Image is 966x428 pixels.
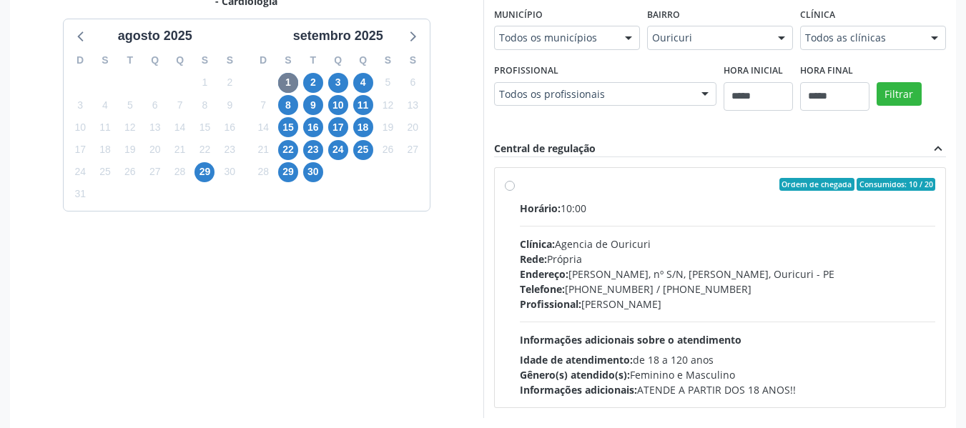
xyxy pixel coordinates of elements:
[520,282,936,297] div: [PHONE_NUMBER] / [PHONE_NUMBER]
[278,95,298,115] span: segunda-feira, 8 de setembro de 2025
[403,140,423,160] span: sábado, 27 de setembro de 2025
[95,95,115,115] span: segunda-feira, 4 de agosto de 2025
[378,140,398,160] span: sexta-feira, 26 de setembro de 2025
[375,49,400,71] div: S
[251,49,276,71] div: D
[857,178,935,191] span: Consumidos: 10 / 20
[805,31,917,45] span: Todos as clínicas
[220,162,240,182] span: sábado, 30 de agosto de 2025
[303,140,323,160] span: terça-feira, 23 de setembro de 2025
[303,117,323,137] span: terça-feira, 16 de setembro de 2025
[520,252,936,267] div: Própria
[520,201,561,215] span: Horário:
[170,140,190,160] span: quinta-feira, 21 de agosto de 2025
[403,117,423,137] span: sábado, 20 de setembro de 2025
[220,140,240,160] span: sábado, 23 de agosto de 2025
[220,95,240,115] span: sábado, 9 de agosto de 2025
[520,382,936,397] div: ATENDE A PARTIR DOS 18 ANOS!!
[325,49,350,71] div: Q
[145,117,165,137] span: quarta-feira, 13 de agosto de 2025
[117,49,142,71] div: T
[520,333,741,347] span: Informações adicionais sobre o atendimento
[353,117,373,137] span: quinta-feira, 18 de setembro de 2025
[142,49,167,71] div: Q
[112,26,198,46] div: agosto 2025
[70,140,90,160] span: domingo, 17 de agosto de 2025
[220,117,240,137] span: sábado, 16 de agosto de 2025
[494,4,543,26] label: Município
[353,95,373,115] span: quinta-feira, 11 de setembro de 2025
[350,49,375,71] div: Q
[303,73,323,93] span: terça-feira, 2 de setembro de 2025
[520,282,565,296] span: Telefone:
[520,297,936,312] div: [PERSON_NAME]
[520,201,936,216] div: 10:00
[145,95,165,115] span: quarta-feira, 6 de agosto de 2025
[328,73,348,93] span: quarta-feira, 3 de setembro de 2025
[930,141,946,156] i: expand_less
[328,117,348,137] span: quarta-feira, 17 de setembro de 2025
[403,95,423,115] span: sábado, 13 de setembro de 2025
[400,49,425,71] div: S
[167,49,192,71] div: Q
[520,297,581,311] span: Profissional:
[520,237,936,252] div: Agencia de Ouricuri
[170,95,190,115] span: quinta-feira, 7 de agosto de 2025
[70,162,90,182] span: domingo, 24 de agosto de 2025
[120,162,140,182] span: terça-feira, 26 de agosto de 2025
[378,73,398,93] span: sexta-feira, 5 de setembro de 2025
[68,49,93,71] div: D
[520,267,936,282] div: [PERSON_NAME], nº S/N, [PERSON_NAME], Ouricuri - PE
[779,178,854,191] span: Ordem de chegada
[353,140,373,160] span: quinta-feira, 25 de setembro de 2025
[194,95,215,115] span: sexta-feira, 8 de agosto de 2025
[287,26,389,46] div: setembro 2025
[95,162,115,182] span: segunda-feira, 25 de agosto de 2025
[303,95,323,115] span: terça-feira, 9 de setembro de 2025
[95,140,115,160] span: segunda-feira, 18 de agosto de 2025
[278,162,298,182] span: segunda-feira, 29 de setembro de 2025
[499,87,687,101] span: Todos os profissionais
[353,73,373,93] span: quinta-feira, 4 de setembro de 2025
[328,140,348,160] span: quarta-feira, 24 de setembro de 2025
[120,140,140,160] span: terça-feira, 19 de agosto de 2025
[170,117,190,137] span: quinta-feira, 14 de agosto de 2025
[220,73,240,93] span: sábado, 2 de agosto de 2025
[93,49,118,71] div: S
[303,162,323,182] span: terça-feira, 30 de setembro de 2025
[403,73,423,93] span: sábado, 6 de setembro de 2025
[253,117,273,137] span: domingo, 14 de setembro de 2025
[95,117,115,137] span: segunda-feira, 11 de agosto de 2025
[877,82,922,106] button: Filtrar
[120,95,140,115] span: terça-feira, 5 de agosto de 2025
[520,237,555,251] span: Clínica:
[253,162,273,182] span: domingo, 28 de setembro de 2025
[170,162,190,182] span: quinta-feira, 28 de agosto de 2025
[253,95,273,115] span: domingo, 7 de setembro de 2025
[194,140,215,160] span: sexta-feira, 22 de agosto de 2025
[194,162,215,182] span: sexta-feira, 29 de agosto de 2025
[520,353,633,367] span: Idade de atendimento:
[194,117,215,137] span: sexta-feira, 15 de agosto de 2025
[520,267,568,281] span: Endereço:
[278,73,298,93] span: segunda-feira, 1 de setembro de 2025
[494,60,558,82] label: Profissional
[300,49,325,71] div: T
[217,49,242,71] div: S
[647,4,680,26] label: Bairro
[520,368,630,382] span: Gênero(s) atendido(s):
[499,31,611,45] span: Todos os municípios
[724,60,783,82] label: Hora inicial
[378,95,398,115] span: sexta-feira, 12 de setembro de 2025
[800,60,853,82] label: Hora final
[276,49,301,71] div: S
[800,4,835,26] label: Clínica
[520,367,936,382] div: Feminino e Masculino
[520,352,936,367] div: de 18 a 120 anos
[520,252,547,266] span: Rede:
[652,31,764,45] span: Ouricuri
[145,162,165,182] span: quarta-feira, 27 de agosto de 2025
[328,95,348,115] span: quarta-feira, 10 de setembro de 2025
[145,140,165,160] span: quarta-feira, 20 de agosto de 2025
[278,117,298,137] span: segunda-feira, 15 de setembro de 2025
